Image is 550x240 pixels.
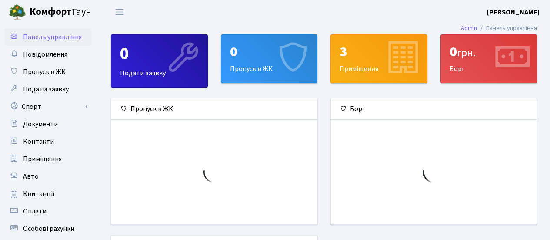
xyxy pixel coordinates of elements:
div: Пропуск в ЖК [221,35,317,83]
span: Оплати [23,206,47,216]
a: Оплати [4,203,91,220]
a: Особові рахунки [4,220,91,237]
span: Контакти [23,137,54,146]
a: Повідомлення [4,46,91,63]
button: Переключити навігацію [109,5,130,19]
a: Авто [4,168,91,185]
a: 0Пропуск в ЖК [221,34,318,83]
div: Борг [331,98,537,120]
a: 0Подати заявку [111,34,208,88]
span: Пропуск в ЖК [23,67,66,77]
div: 0 [120,44,199,64]
div: Борг [441,35,537,83]
a: Контакти [4,133,91,150]
a: Подати заявку [4,81,91,98]
div: 3 [340,44,418,60]
a: Квитанції [4,185,91,203]
span: Авто [23,172,39,181]
span: Таун [30,5,91,20]
a: Спорт [4,98,91,115]
nav: breadcrumb [448,19,550,37]
span: Квитанції [23,189,55,199]
a: Документи [4,115,91,133]
img: logo.png [9,3,26,21]
span: Панель управління [23,32,82,42]
span: Документи [23,119,58,129]
li: Панель управління [477,24,537,33]
div: Подати заявку [111,35,207,87]
span: Особові рахунки [23,224,74,233]
a: Приміщення [4,150,91,168]
a: Панель управління [4,28,91,46]
a: Пропуск в ЖК [4,63,91,81]
div: Пропуск в ЖК [111,98,317,120]
div: 0 [230,44,309,60]
span: Повідомлення [23,50,67,59]
a: [PERSON_NAME] [487,7,540,17]
a: 3Приміщення [330,34,427,83]
span: грн. [457,45,476,61]
a: Admin [461,24,477,33]
span: Приміщення [23,154,62,164]
b: Комфорт [30,5,71,19]
div: 0 [450,44,528,60]
div: Приміщення [331,35,427,83]
span: Подати заявку [23,85,69,94]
